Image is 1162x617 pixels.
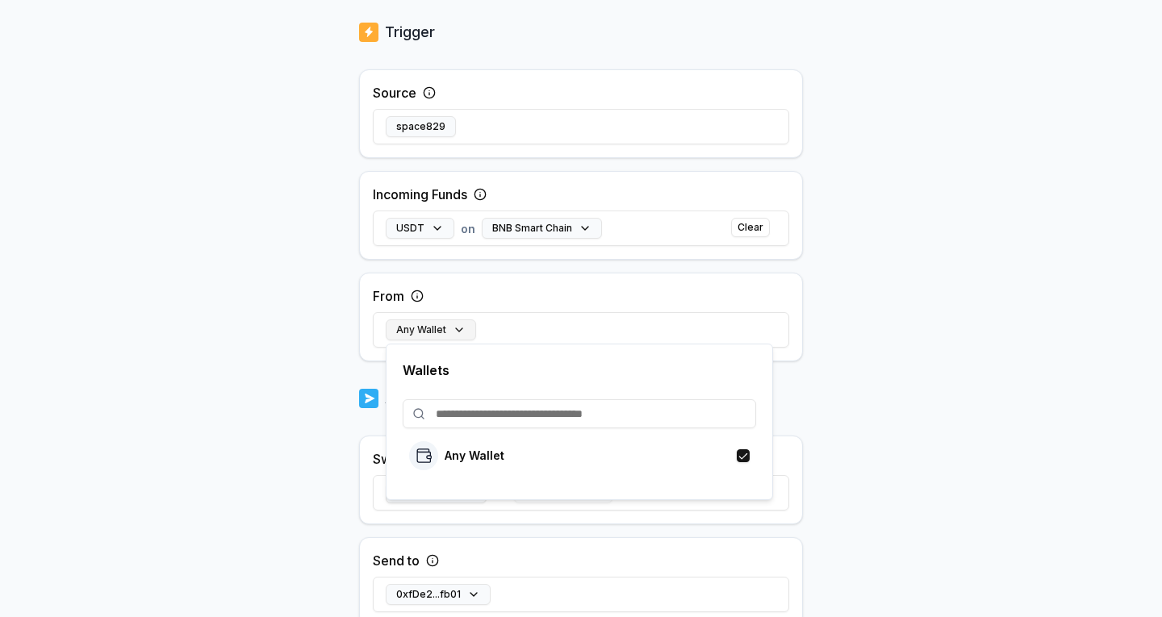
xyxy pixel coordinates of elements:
p: Wallets [403,361,756,380]
button: space829 [386,116,456,137]
p: Trigger [385,21,435,44]
img: logo [359,21,378,44]
span: on [461,220,475,237]
p: Action [385,387,430,410]
button: BNB Smart Chain [482,218,602,239]
label: From [373,286,404,306]
button: 0xfDe2...fb01 [386,584,491,605]
label: Source [373,83,416,102]
div: Any Wallet [386,344,773,500]
label: Swap to [373,449,422,469]
p: Any Wallet [445,449,504,462]
img: logo [409,441,438,470]
button: Any Wallet [386,319,476,340]
img: logo [359,387,378,410]
label: Send to [373,551,420,570]
label: Incoming Funds [373,185,467,204]
button: USDT [386,218,454,239]
button: Clear [731,218,770,237]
